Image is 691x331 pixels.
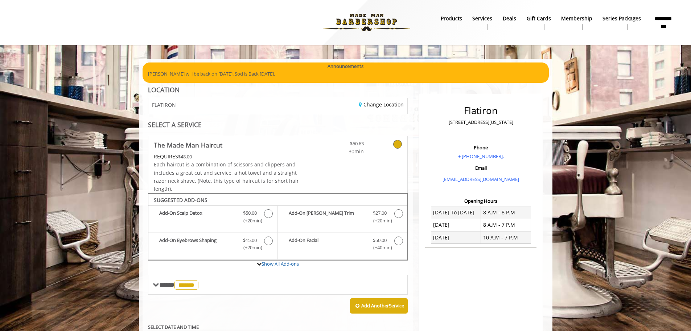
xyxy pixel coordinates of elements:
h3: Opening Hours [425,198,536,203]
b: Membership [561,15,592,23]
span: This service needs some Advance to be paid before we block your appointment [154,153,178,160]
span: Each haircut is a combination of scissors and clippers and includes a great cut and service, a ho... [154,161,299,192]
span: (+20min ) [239,244,260,251]
b: Series packages [602,15,641,23]
div: $48.00 [154,153,300,161]
a: DealsDeals [498,13,522,32]
a: Change Location [359,101,404,108]
p: [PERSON_NAME] will be back on [DATE]. Sod is Back [DATE]. [148,70,543,78]
b: Services [472,15,492,23]
label: Add-On Beard Trim [281,209,404,226]
a: MembershipMembership [556,13,597,32]
b: products [441,15,462,23]
b: Add-On [PERSON_NAME] Trim [289,209,366,225]
a: ServicesServices [467,13,498,32]
div: SELECT A SERVICE [148,121,408,128]
b: LOCATION [148,85,180,94]
span: $27.00 [373,209,387,217]
b: Add-On Facial [289,237,366,252]
span: $50.00 [373,237,387,244]
td: 8 A.M - 8 P.M [481,206,531,219]
span: (+20min ) [369,217,390,225]
a: Show All Add-ons [262,261,299,267]
span: (+40min ) [369,244,390,251]
label: Add-On Scalp Detox [152,209,274,226]
b: Add-On Scalp Detox [159,209,236,225]
h3: Email [427,165,535,170]
span: 30min [321,148,364,156]
b: SELECT DATE AND TIME [148,324,199,330]
p: [STREET_ADDRESS][US_STATE] [427,118,535,126]
label: Add-On Facial [281,237,404,254]
a: $50.63 [321,136,364,156]
span: (+20min ) [239,217,260,225]
b: Add-On Eyebrows Shaping [159,237,236,252]
label: Add-On Eyebrows Shaping [152,237,274,254]
h3: Phone [427,145,535,150]
b: Deals [503,15,516,23]
b: The Made Man Haircut [154,140,222,150]
span: $15.00 [243,237,257,244]
b: gift cards [527,15,551,23]
a: [EMAIL_ADDRESS][DOMAIN_NAME] [443,176,519,182]
button: Add AnotherService [350,298,408,314]
img: Made Man Barbershop logo [317,3,416,43]
td: 8 A.M - 7 P.M [481,219,531,231]
a: Productsproducts [436,13,468,32]
td: [DATE] [431,219,481,231]
h2: Flatiron [427,105,535,116]
b: Announcements [328,62,363,70]
td: [DATE] To [DATE] [431,206,481,219]
span: $50.00 [243,209,257,217]
td: [DATE] [431,231,481,244]
a: Gift cardsgift cards [521,13,556,32]
div: The Made Man Haircut Add-onS [148,193,408,261]
td: 10 A.M - 7 P.M [481,231,531,244]
a: Series packagesSeries packages [597,13,646,32]
a: + [PHONE_NUMBER]. [458,153,504,160]
b: SUGGESTED ADD-ONS [154,197,207,203]
b: Add Another Service [361,302,404,309]
span: FLATIRON [152,102,176,108]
